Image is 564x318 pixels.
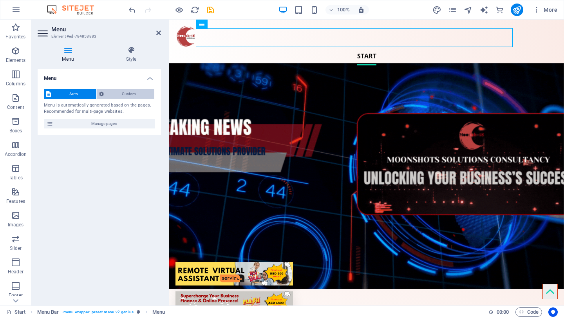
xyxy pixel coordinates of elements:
span: Custom [106,89,152,99]
button: Click here to leave preview mode and continue editing [174,5,184,14]
i: Pages (Ctrl+Alt+S) [448,5,457,14]
p: Accordion [5,151,27,157]
a: Click to cancel selection. Double-click to open Pages [6,307,26,317]
h2: Menu [51,26,161,33]
i: Undo: Change menu items (Ctrl+Z) [128,5,137,14]
span: Manage pages [56,119,152,128]
p: Header [8,269,23,275]
i: On resize automatically adjust zoom level to fit chosen device. [358,6,365,13]
button: navigator [464,5,473,14]
span: Auto [53,89,94,99]
button: reload [190,5,199,14]
h3: Element #ed-784858883 [51,33,145,40]
button: design [432,5,442,14]
button: More [530,4,560,16]
span: Click to select. Double-click to edit [37,307,59,317]
button: 100% [325,5,353,14]
p: Boxes [9,128,22,134]
h4: Style [101,46,161,63]
span: More [533,6,557,14]
span: Code [519,307,539,317]
i: AI Writer [479,5,488,14]
button: Manage pages [44,119,155,128]
p: Features [6,198,25,204]
i: Design (Ctrl+Alt+Y) [432,5,441,14]
i: Reload page [190,5,199,14]
button: commerce [495,5,504,14]
span: : [502,309,503,315]
button: pages [448,5,457,14]
h4: Menu [38,69,161,83]
p: Tables [9,175,23,181]
div: Menu is automatically generated based on the pages. Recommended for multi-page websites. [44,102,155,115]
i: Commerce [495,5,504,14]
p: Content [7,104,24,110]
h4: Menu [38,46,101,63]
p: Slider [10,245,22,251]
p: Columns [6,81,25,87]
span: . menu-wrapper .preset-menu-v2-genius [62,307,133,317]
i: Save (Ctrl+S) [206,5,215,14]
span: Click to select. Double-click to edit [152,307,165,317]
button: Usercentrics [548,307,558,317]
nav: breadcrumb [37,307,165,317]
button: publish [511,4,523,16]
i: This element is a customizable preset [137,310,140,314]
button: undo [127,5,137,14]
p: Footer [9,292,23,298]
p: Favorites [5,34,25,40]
p: Images [8,222,24,228]
button: Custom [97,89,155,99]
i: Publish [512,5,521,14]
button: Auto [44,89,96,99]
button: save [206,5,215,14]
img: Editor Logo [45,5,104,14]
i: Navigator [464,5,473,14]
h6: Session time [488,307,509,317]
button: text_generator [479,5,489,14]
span: 00 00 [497,307,509,317]
button: Code [515,307,542,317]
h6: 100% [337,5,350,14]
p: Elements [6,57,26,63]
